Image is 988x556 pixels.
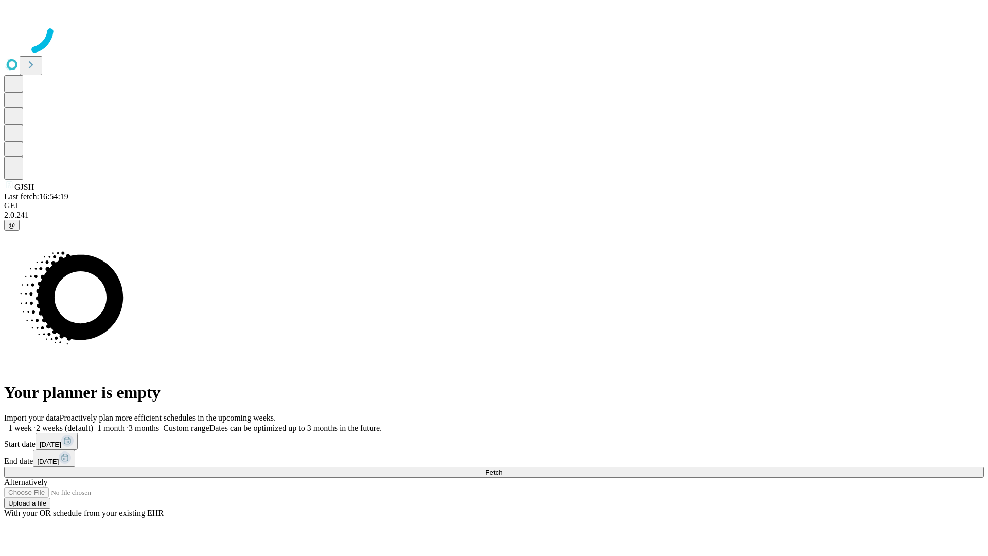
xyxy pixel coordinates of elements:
[36,433,78,450] button: [DATE]
[8,221,15,229] span: @
[4,413,60,422] span: Import your data
[4,201,984,211] div: GEI
[36,424,93,432] span: 2 weeks (default)
[4,509,164,517] span: With your OR schedule from your existing EHR
[4,467,984,478] button: Fetch
[4,450,984,467] div: End date
[4,220,20,231] button: @
[37,458,59,465] span: [DATE]
[129,424,159,432] span: 3 months
[8,424,32,432] span: 1 week
[4,192,68,201] span: Last fetch: 16:54:19
[60,413,276,422] span: Proactively plan more efficient schedules in the upcoming weeks.
[33,450,75,467] button: [DATE]
[209,424,382,432] span: Dates can be optimized up to 3 months in the future.
[4,383,984,402] h1: Your planner is empty
[4,433,984,450] div: Start date
[40,441,61,448] span: [DATE]
[4,211,984,220] div: 2.0.241
[4,478,47,486] span: Alternatively
[485,468,502,476] span: Fetch
[97,424,125,432] span: 1 month
[14,183,34,192] span: GJSH
[4,498,50,509] button: Upload a file
[163,424,209,432] span: Custom range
